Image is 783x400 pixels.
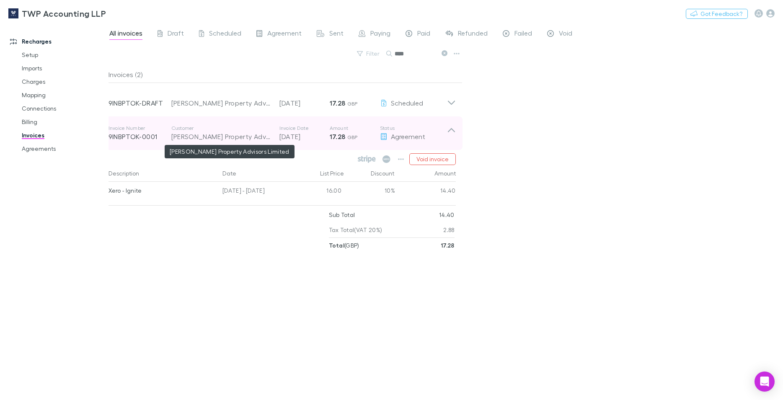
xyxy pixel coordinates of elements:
span: Paid [417,29,430,40]
a: Recharges [2,35,114,48]
p: Amount [330,125,380,132]
div: [PERSON_NAME] Property Advisors Limited [171,98,271,108]
p: Sub Total [329,207,355,222]
p: 9INBPTOK-0001 [109,132,171,142]
div: 10% [345,182,395,202]
strong: Total [329,242,345,249]
span: Failed [514,29,532,40]
a: Billing [13,115,114,129]
div: 9INBPTOK-DRAFT[PERSON_NAME] Property Advisors Limited[DATE]17.28 GBPScheduled [102,83,463,116]
p: 14.40 [439,207,455,222]
span: GBP [347,101,358,107]
button: Got Feedback? [686,9,748,19]
div: [DATE] - [DATE] [219,182,295,202]
div: 16.00 [295,182,345,202]
p: [DATE] [279,132,330,142]
a: Charges [13,75,114,88]
p: Tax Total (VAT 20%) [329,222,382,237]
a: Connections [13,102,114,115]
span: All invoices [109,29,142,40]
a: Agreements [13,142,114,155]
div: 14.40 [395,182,456,202]
a: Mapping [13,88,114,102]
div: [PERSON_NAME] Property Advisors Limited [171,132,271,142]
div: Open Intercom Messenger [755,372,775,392]
p: Invoice Date [279,125,330,132]
span: Sent [329,29,344,40]
a: Setup [13,48,114,62]
div: Xero - Ignite [109,182,216,199]
a: TWP Accounting LLP [3,3,111,23]
span: Paying [370,29,390,40]
button: Void invoice [409,153,456,165]
a: Imports [13,62,114,75]
div: Invoice Number9INBPTOK-0001CustomerInvoice Date[DATE]Amount17.28 GBPStatusAgreement [102,116,463,150]
span: Draft [168,29,184,40]
button: Filter [353,49,385,59]
h3: TWP Accounting LLP [22,8,106,18]
span: Scheduled [209,29,241,40]
p: 2.88 [443,222,454,237]
span: Refunded [458,29,488,40]
p: 9INBPTOK-DRAFT [109,98,171,108]
span: GBP [347,134,358,140]
strong: 17.28 [330,99,346,107]
span: Agreement [267,29,302,40]
strong: 17.28 [330,132,346,141]
p: Customer [171,125,271,132]
strong: 17.28 [441,242,455,249]
p: Status [380,125,447,132]
p: [DATE] [279,98,330,108]
p: ( GBP ) [329,238,359,253]
p: Invoice Number [109,125,171,132]
span: Void [559,29,572,40]
a: Invoices [13,129,114,142]
img: TWP Accounting LLP's Logo [8,8,18,18]
span: Agreement [391,132,425,140]
span: Scheduled [391,99,423,107]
